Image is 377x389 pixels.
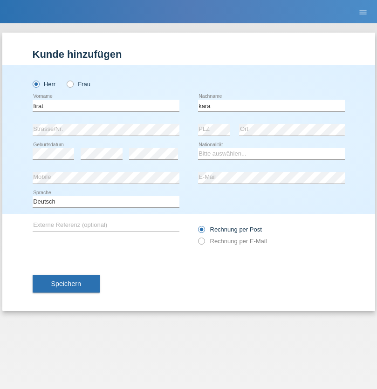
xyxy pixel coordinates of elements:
[33,48,345,60] h1: Kunde hinzufügen
[33,275,100,293] button: Speichern
[354,9,372,14] a: menu
[198,226,204,238] input: Rechnung per Post
[51,280,81,287] span: Speichern
[67,81,90,88] label: Frau
[198,238,267,245] label: Rechnung per E-Mail
[33,81,56,88] label: Herr
[198,238,204,249] input: Rechnung per E-Mail
[67,81,73,87] input: Frau
[358,7,368,17] i: menu
[198,226,262,233] label: Rechnung per Post
[33,81,39,87] input: Herr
